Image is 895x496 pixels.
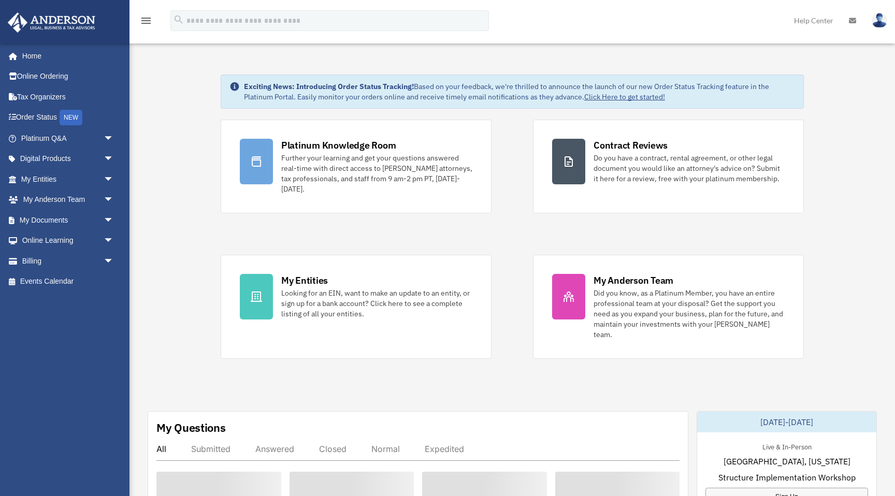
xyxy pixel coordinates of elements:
[7,230,129,251] a: Online Learningarrow_drop_down
[724,455,850,468] span: [GEOGRAPHIC_DATA], [US_STATE]
[754,441,820,451] div: Live & In-Person
[140,14,152,27] i: menu
[221,120,492,213] a: Platinum Knowledge Room Further your learning and get your questions answered real-time with dire...
[156,444,166,454] div: All
[7,66,129,87] a: Online Ordering
[872,13,887,28] img: User Pic
[5,12,98,33] img: Anderson Advisors Platinum Portal
[371,444,400,454] div: Normal
[533,120,804,213] a: Contract Reviews Do you have a contract, rental agreement, or other legal document you would like...
[7,86,129,107] a: Tax Organizers
[104,251,124,272] span: arrow_drop_down
[7,169,129,189] a: My Entitiesarrow_drop_down
[104,149,124,170] span: arrow_drop_down
[281,288,472,319] div: Looking for an EIN, want to make an update to an entity, or sign up for a bank account? Click her...
[244,82,414,91] strong: Exciting News: Introducing Order Status Tracking!
[7,128,129,149] a: Platinum Q&Aarrow_drop_down
[718,471,856,484] span: Structure Implementation Workshop
[697,412,876,432] div: [DATE]-[DATE]
[7,149,129,169] a: Digital Productsarrow_drop_down
[7,189,129,210] a: My Anderson Teamarrow_drop_down
[244,81,795,102] div: Based on your feedback, we're thrilled to announce the launch of our new Order Status Tracking fe...
[594,288,785,340] div: Did you know, as a Platinum Member, you have an entire professional team at your disposal? Get th...
[319,444,347,454] div: Closed
[594,153,785,184] div: Do you have a contract, rental agreement, or other legal document you would like an attorney's ad...
[104,189,124,211] span: arrow_drop_down
[7,46,124,66] a: Home
[7,210,129,230] a: My Documentsarrow_drop_down
[104,169,124,190] span: arrow_drop_down
[533,255,804,359] a: My Anderson Team Did you know, as a Platinum Member, you have an entire professional team at your...
[584,92,665,101] a: Click Here to get started!
[140,18,152,27] a: menu
[191,444,230,454] div: Submitted
[281,153,472,194] div: Further your learning and get your questions answered real-time with direct access to [PERSON_NAM...
[104,230,124,252] span: arrow_drop_down
[173,14,184,25] i: search
[281,139,396,152] div: Platinum Knowledge Room
[425,444,464,454] div: Expedited
[594,274,673,287] div: My Anderson Team
[104,210,124,231] span: arrow_drop_down
[7,107,129,128] a: Order StatusNEW
[255,444,294,454] div: Answered
[281,274,328,287] div: My Entities
[60,110,82,125] div: NEW
[156,420,226,435] div: My Questions
[7,271,129,292] a: Events Calendar
[594,139,668,152] div: Contract Reviews
[7,251,129,271] a: Billingarrow_drop_down
[221,255,492,359] a: My Entities Looking for an EIN, want to make an update to an entity, or sign up for a bank accoun...
[104,128,124,149] span: arrow_drop_down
